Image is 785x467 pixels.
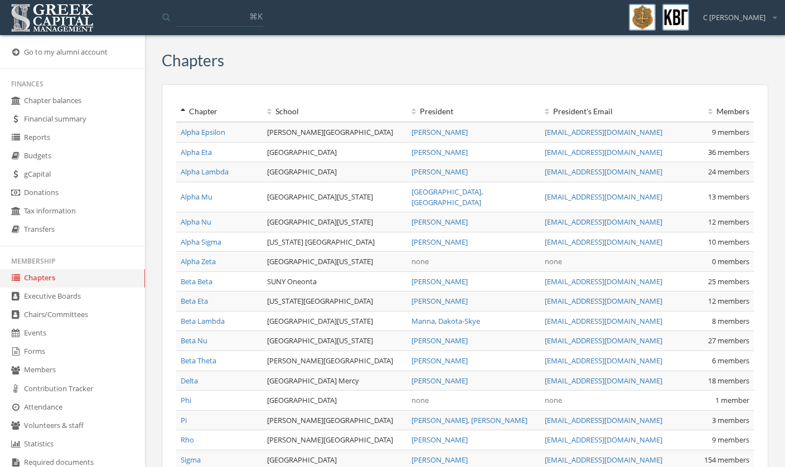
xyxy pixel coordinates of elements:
[545,276,662,286] a: [EMAIL_ADDRESS][DOMAIN_NAME]
[263,182,407,212] td: [GEOGRAPHIC_DATA][US_STATE]
[181,455,201,465] a: Sigma
[411,455,468,465] a: [PERSON_NAME]
[411,167,468,177] a: [PERSON_NAME]
[712,356,749,366] span: 6 members
[263,122,407,142] td: [PERSON_NAME][GEOGRAPHIC_DATA]
[263,410,407,430] td: [PERSON_NAME][GEOGRAPHIC_DATA]
[715,395,749,405] span: 1 member
[545,296,662,306] a: [EMAIL_ADDRESS][DOMAIN_NAME]
[181,237,221,247] a: Alpha Sigma
[181,395,191,405] a: Phi
[545,256,562,266] span: none
[411,296,468,306] a: [PERSON_NAME]
[181,335,207,346] a: Beta Nu
[181,192,212,202] a: Alpha Mu
[411,217,468,227] a: [PERSON_NAME]
[696,4,777,23] div: C [PERSON_NAME]
[545,376,662,386] a: [EMAIL_ADDRESS][DOMAIN_NAME]
[545,217,662,227] a: [EMAIL_ADDRESS][DOMAIN_NAME]
[181,435,194,445] a: Rho
[411,376,468,386] a: [PERSON_NAME]
[181,167,229,177] a: Alpha Lambda
[411,335,468,346] a: [PERSON_NAME]
[545,415,662,425] a: [EMAIL_ADDRESS][DOMAIN_NAME]
[411,256,429,266] span: none
[545,316,662,326] a: [EMAIL_ADDRESS][DOMAIN_NAME]
[708,276,749,286] span: 25 members
[712,415,749,425] span: 3 members
[545,356,662,366] a: [EMAIL_ADDRESS][DOMAIN_NAME]
[249,11,263,22] span: ⌘K
[708,167,749,177] span: 24 members
[545,395,562,405] span: none
[181,127,225,137] a: Alpha Epsilon
[181,276,212,286] a: Beta Beta
[263,271,407,291] td: SUNY Oneonta
[677,106,749,117] div: Members
[263,291,407,312] td: [US_STATE][GEOGRAPHIC_DATA]
[263,331,407,351] td: [GEOGRAPHIC_DATA][US_STATE]
[181,147,212,157] a: Alpha Eta
[712,435,749,445] span: 9 members
[411,187,483,207] a: [GEOGRAPHIC_DATA], [GEOGRAPHIC_DATA]
[708,376,749,386] span: 18 members
[263,351,407,371] td: [PERSON_NAME][GEOGRAPHIC_DATA]
[181,356,216,366] a: Beta Theta
[263,391,407,411] td: [GEOGRAPHIC_DATA]
[703,12,765,23] span: C [PERSON_NAME]
[712,316,749,326] span: 8 members
[545,335,662,346] a: [EMAIL_ADDRESS][DOMAIN_NAME]
[545,147,662,157] a: [EMAIL_ADDRESS][DOMAIN_NAME]
[708,192,749,202] span: 13 members
[181,415,187,425] a: Pi
[181,376,198,386] a: Delta
[411,356,468,366] a: [PERSON_NAME]
[545,455,662,465] a: [EMAIL_ADDRESS][DOMAIN_NAME]
[181,296,208,306] a: Beta Eta
[411,276,468,286] a: [PERSON_NAME]
[411,106,535,117] div: President
[545,192,662,202] a: [EMAIL_ADDRESS][DOMAIN_NAME]
[263,142,407,162] td: [GEOGRAPHIC_DATA]
[712,256,749,266] span: 0 members
[267,106,403,117] div: School
[545,435,662,445] a: [EMAIL_ADDRESS][DOMAIN_NAME]
[708,217,749,227] span: 12 members
[263,232,407,252] td: [US_STATE] [GEOGRAPHIC_DATA]
[263,311,407,331] td: [GEOGRAPHIC_DATA][US_STATE]
[181,217,211,227] a: Alpha Nu
[411,435,468,445] a: [PERSON_NAME]
[704,455,749,465] span: 154 members
[411,127,468,137] a: [PERSON_NAME]
[411,395,429,405] span: none
[263,212,407,232] td: [GEOGRAPHIC_DATA][US_STATE]
[411,415,527,425] a: [PERSON_NAME], [PERSON_NAME]
[712,127,749,137] span: 9 members
[545,106,668,117] div: President 's Email
[708,296,749,306] span: 12 members
[263,371,407,391] td: [GEOGRAPHIC_DATA] Mercy
[181,316,225,326] a: Beta Lambda
[411,147,468,157] a: [PERSON_NAME]
[411,316,480,326] a: Manna, Dakota-Skye
[708,237,749,247] span: 10 members
[263,162,407,182] td: [GEOGRAPHIC_DATA]
[263,252,407,272] td: [GEOGRAPHIC_DATA][US_STATE]
[181,106,258,117] div: Chapter
[545,237,662,247] a: [EMAIL_ADDRESS][DOMAIN_NAME]
[545,167,662,177] a: [EMAIL_ADDRESS][DOMAIN_NAME]
[181,256,216,266] a: Alpha Zeta
[708,335,749,346] span: 27 members
[708,147,749,157] span: 36 members
[545,127,662,137] a: [EMAIL_ADDRESS][DOMAIN_NAME]
[263,430,407,450] td: [PERSON_NAME][GEOGRAPHIC_DATA]
[162,52,224,69] h3: Chapters
[411,237,468,247] a: [PERSON_NAME]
